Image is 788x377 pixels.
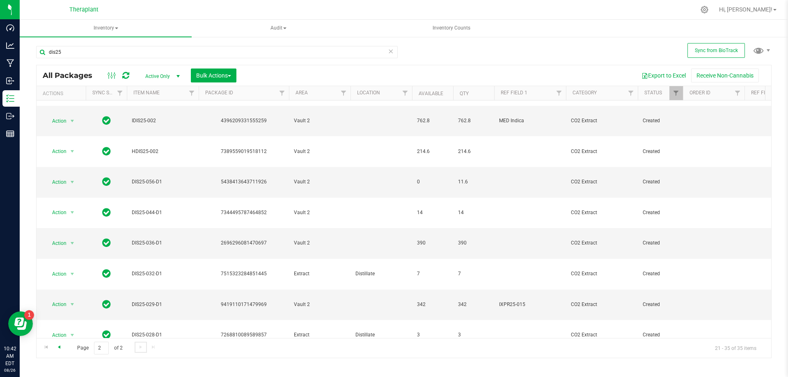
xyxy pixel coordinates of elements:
div: Manage settings [699,6,710,14]
button: Bulk Actions [191,69,236,82]
a: Category [573,90,597,96]
span: 342 [458,301,489,308]
span: IDIS25-002 [132,117,194,125]
a: Ref Field 2 [751,90,778,96]
inline-svg: Inventory [6,94,14,103]
a: Filter [113,86,127,100]
span: 11.6 [458,178,489,186]
span: select [67,268,78,280]
span: 214.6 [417,148,448,155]
span: CO2 Extract [571,270,633,278]
span: CO2 Extract [571,117,633,125]
span: Created [643,301,678,308]
span: select [67,115,78,127]
a: Inventory [20,20,192,37]
span: select [67,299,78,310]
span: In Sync [102,268,111,279]
div: 7344495787464852 [197,209,290,217]
span: CO2 Extract [571,331,633,339]
button: Export to Excel [636,69,691,82]
span: DIS25-029-D1 [132,301,194,308]
span: Created [643,270,678,278]
span: Action [45,176,67,188]
span: Created [643,239,678,247]
iframe: Resource center [8,311,33,336]
a: Sync Status [92,90,124,96]
span: DIS25-028-D1 [132,331,194,339]
span: DIS25-036-D1 [132,239,194,247]
span: Action [45,299,67,310]
button: Receive Non-Cannabis [691,69,759,82]
div: 9419110171479969 [197,301,290,308]
a: Ref Field 1 [501,90,527,96]
span: Vault 2 [294,301,346,308]
span: DIS25-056-D1 [132,178,194,186]
div: 4396209331555259 [197,117,290,125]
a: Filter [669,86,683,100]
span: CO2 Extract [571,178,633,186]
inline-svg: Dashboard [6,24,14,32]
input: 2 [94,342,109,354]
a: Item Name [133,90,160,96]
a: Go to the first page [40,342,52,353]
a: Filter [337,86,350,100]
div: 7268810089589857 [197,331,290,339]
span: Distillate [355,270,407,278]
span: Created [643,148,678,155]
span: In Sync [102,299,111,310]
iframe: Resource center unread badge [24,310,34,320]
span: 390 [458,239,489,247]
span: IXPR25-015 [499,301,561,308]
a: Inventory Counts [365,20,537,37]
a: Location [357,90,380,96]
span: select [67,329,78,341]
span: Extract [294,331,346,339]
span: Action [45,238,67,249]
inline-svg: Reports [6,130,14,138]
a: Qty [460,91,469,96]
span: CO2 Extract [571,239,633,247]
span: In Sync [102,146,111,157]
button: Sync from BioTrack [687,43,745,58]
inline-svg: Manufacturing [6,59,14,67]
span: Distillate [355,331,407,339]
div: Actions [43,91,82,96]
span: 14 [458,209,489,217]
div: 7515323284851445 [197,270,290,278]
span: Vault 2 [294,178,346,186]
span: Inventory Counts [421,25,481,32]
span: Action [45,329,67,341]
inline-svg: Outbound [6,112,14,120]
span: Theraplant [69,6,98,13]
inline-svg: Analytics [6,41,14,50]
span: CO2 Extract [571,209,633,217]
span: select [67,146,78,157]
div: 5438413643711926 [197,178,290,186]
span: DIS25-044-D1 [132,209,194,217]
span: In Sync [102,115,111,126]
span: Action [45,268,67,280]
span: Created [643,178,678,186]
a: Area [295,90,308,96]
span: Sync from BioTrack [695,48,738,53]
span: Created [643,331,678,339]
a: Package ID [205,90,233,96]
span: 0 [417,178,448,186]
span: 390 [417,239,448,247]
span: In Sync [102,176,111,187]
span: Bulk Actions [196,72,231,79]
span: Page of 2 [70,342,129,354]
span: Created [643,117,678,125]
a: Filter [731,86,744,100]
span: DIS25-032-D1 [132,270,194,278]
input: Search Package ID, Item Name, SKU, Lot or Part Number... [36,46,398,58]
p: 10:42 AM EDT [4,345,16,367]
span: 3 [458,331,489,339]
span: 21 - 35 of 35 items [708,342,763,354]
span: Hi, [PERSON_NAME]! [719,6,772,13]
a: Available [419,91,443,96]
span: 3 [417,331,448,339]
span: 14 [417,209,448,217]
a: Audit [192,20,364,37]
span: 762.8 [458,117,489,125]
